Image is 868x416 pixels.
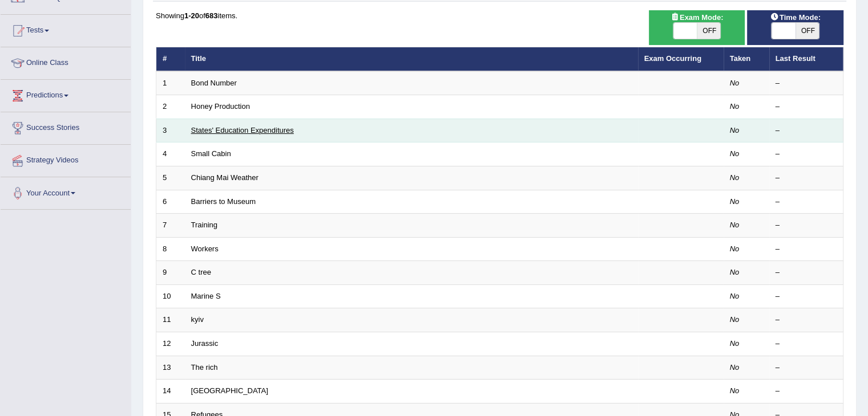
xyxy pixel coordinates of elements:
b: 683 [205,11,218,20]
div: – [776,291,837,302]
div: – [776,197,837,207]
a: The rich [191,363,218,372]
td: 4 [156,142,185,166]
a: Online Class [1,47,131,76]
a: Predictions [1,80,131,108]
span: Time Mode: [766,11,825,23]
td: 10 [156,284,185,308]
em: No [730,149,740,158]
span: OFF [796,23,819,39]
em: No [730,339,740,348]
em: No [730,221,740,229]
em: No [730,268,740,276]
div: – [776,173,837,183]
em: No [730,197,740,206]
a: Barriers to Museum [191,197,256,206]
td: 7 [156,214,185,238]
em: No [730,126,740,134]
a: Success Stories [1,112,131,141]
div: – [776,267,837,278]
em: No [730,292,740,300]
td: 12 [156,332,185,356]
span: Exam Mode: [666,11,728,23]
a: [GEOGRAPHIC_DATA] [191,386,268,395]
th: Last Result [769,47,843,71]
em: No [730,79,740,87]
a: Marine S [191,292,221,300]
a: Chiang Mai Weather [191,173,259,182]
a: Tests [1,15,131,43]
td: 13 [156,356,185,380]
div: – [776,338,837,349]
a: Training [191,221,217,229]
td: 3 [156,119,185,142]
th: Taken [724,47,769,71]
a: Workers [191,244,219,253]
em: No [730,363,740,372]
td: 2 [156,95,185,119]
div: – [776,78,837,89]
div: – [776,125,837,136]
b: 1-20 [184,11,199,20]
em: No [730,315,740,324]
div: Showing of items. [156,10,843,21]
a: States' Education Expenditures [191,126,294,134]
td: 14 [156,380,185,403]
em: No [730,173,740,182]
span: OFF [697,23,721,39]
a: Exam Occurring [644,54,701,63]
div: – [776,220,837,231]
td: 9 [156,261,185,285]
td: 8 [156,237,185,261]
th: # [156,47,185,71]
div: – [776,101,837,112]
a: Your Account [1,177,131,206]
div: – [776,362,837,373]
a: Small Cabin [191,149,231,158]
a: Strategy Videos [1,145,131,173]
a: kyiv [191,315,204,324]
em: No [730,102,740,111]
div: – [776,244,837,255]
em: No [730,386,740,395]
a: Jurassic [191,339,219,348]
td: 6 [156,190,185,214]
a: Honey Production [191,102,250,111]
td: 5 [156,166,185,190]
div: – [776,386,837,397]
div: – [776,149,837,160]
td: 11 [156,308,185,332]
td: 1 [156,71,185,95]
em: No [730,244,740,253]
a: Bond Number [191,79,237,87]
div: Show exams occurring in exams [649,10,745,45]
th: Title [185,47,638,71]
a: C tree [191,268,211,276]
div: – [776,315,837,325]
